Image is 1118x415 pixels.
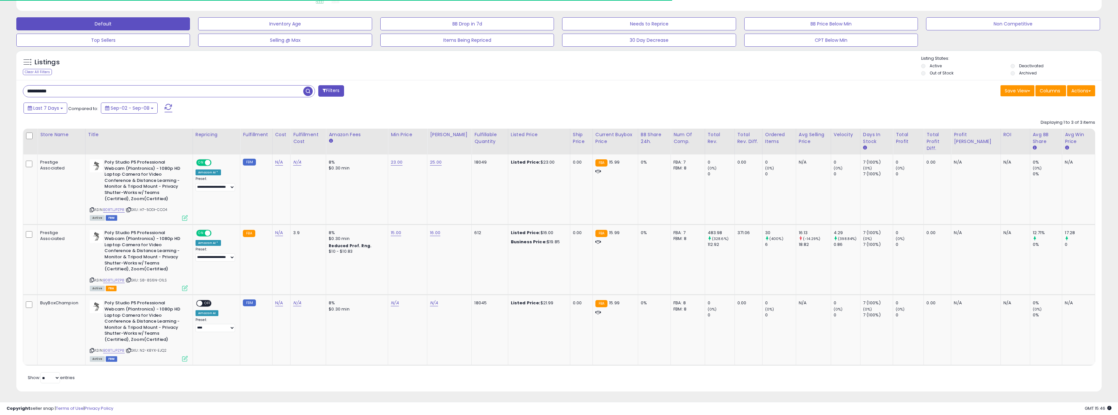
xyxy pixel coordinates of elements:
span: Last 7 Days [33,105,59,111]
a: N/A [275,159,283,166]
a: N/A [293,159,301,166]
div: 0 [765,159,796,165]
label: Deactivated [1019,63,1044,69]
div: Amazon Fees [329,131,385,138]
span: Show: entries [28,375,75,381]
div: Days In Stock [863,131,890,145]
b: Listed Price: [511,230,541,236]
div: $10 - $10.83 [329,249,383,254]
div: $16.00 [511,230,565,236]
div: N/A [1003,230,1025,236]
div: 0 [896,242,923,247]
div: 30 [765,230,796,236]
div: 0.00 [573,300,588,306]
div: N/A [1065,159,1090,165]
div: ASIN: [90,300,188,361]
div: 112.92 [708,242,734,247]
div: 0 [896,312,923,318]
div: FBM: 8 [673,165,700,171]
small: (0%) [1033,307,1042,312]
div: seller snap | | [7,406,113,412]
a: 15.00 [391,230,401,236]
a: N/A [275,300,283,306]
b: Poly Studio P5 Professional Webcam (Plantronics) - 1080p HD Laptop Camera for Video Conference & ... [104,159,184,203]
div: Profit [PERSON_NAME] [954,131,998,145]
div: 0% [641,159,666,165]
span: All listings currently available for purchase on Amazon [90,356,105,362]
div: 0 [765,171,796,177]
div: 4.29 [834,230,860,236]
div: 0% [1033,242,1062,247]
div: 7 (100%) [863,159,893,165]
div: Total Rev. Diff. [737,131,760,145]
button: Non Competitive [926,17,1100,30]
label: Out of Stock [930,70,953,76]
div: 0 [896,300,923,306]
div: N/A [1065,300,1090,306]
button: BB Drop in 7d [380,17,554,30]
div: BuyBoxChampion [40,300,80,306]
div: 0.00 [737,159,757,165]
div: 18049 [474,159,503,165]
small: (0%) [1033,166,1042,171]
div: Cost [275,131,288,138]
div: 0.86 [834,242,860,247]
div: 612 [474,230,503,236]
div: 18.82 [799,242,831,247]
div: 0 [708,171,734,177]
span: FBM [106,215,118,221]
div: 0% [1033,159,1062,165]
div: Amazon AI * [196,169,221,175]
small: Amazon Fees. [329,138,333,144]
small: Avg BB Share. [1033,145,1037,151]
div: Listed Price [511,131,567,138]
div: 17.28 [1065,230,1095,236]
small: (0%) [708,166,717,171]
div: 0 [896,171,923,177]
button: Columns [1035,85,1066,96]
b: Business Price: [511,239,547,245]
div: 483.98 [708,230,734,236]
div: [PERSON_NAME] [430,131,469,138]
span: 2025-09-16 15:46 GMT [1085,405,1111,411]
div: N/A [954,230,995,236]
div: 0% [1033,300,1062,306]
span: 15.99 [609,300,620,306]
div: 0% [1033,171,1062,177]
div: 7 (100%) [863,242,893,247]
div: N/A [799,300,826,306]
small: (0%) [834,166,843,171]
div: 8% [329,230,383,236]
span: | SKU: N2-K8YX-EJQ2 [126,348,166,353]
h5: Listings [35,58,60,67]
b: Poly Studio P5 Professional Webcam (Plantronics) - 1080p HD Laptop Camera for Video Conference & ... [104,230,184,274]
div: 7 (100%) [863,312,893,318]
small: (0%) [708,307,717,312]
label: Active [930,63,942,69]
div: N/A [799,159,826,165]
div: Total Rev. [708,131,732,145]
a: N/A [391,300,399,306]
b: Listed Price: [511,159,541,165]
button: Actions [1067,85,1095,96]
div: 0 [708,312,734,318]
div: 0 [708,300,734,306]
div: FBM: 8 [673,306,700,312]
span: OFF [202,301,213,306]
div: Title [88,131,190,138]
div: 0 [834,300,860,306]
div: 0% [641,300,666,306]
span: All listings currently available for purchase on Amazon [90,286,105,291]
div: 0% [641,230,666,236]
div: Avg Win Price [1065,131,1092,145]
button: Top Sellers [16,34,190,47]
a: Privacy Policy [85,405,113,411]
div: Avg Selling Price [799,131,828,145]
a: B08TLJPZP8 [103,278,125,283]
div: Prestige Associated [40,159,80,171]
a: Terms of Use [56,405,84,411]
div: $0.30 min [329,306,383,312]
div: Repricing [196,131,237,138]
div: FBM: 8 [673,236,700,242]
span: ON [197,230,205,236]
